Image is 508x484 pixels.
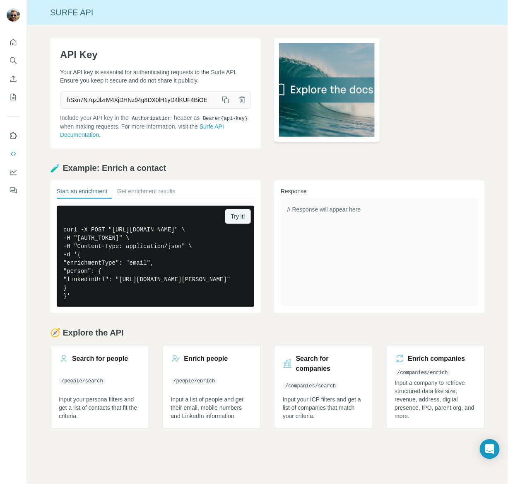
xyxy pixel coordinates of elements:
span: Try it! [231,212,245,221]
code: /companies/enrich [395,370,450,376]
button: Quick start [7,35,20,50]
p: Input a list of people and get their email, mobile numbers and LinkedIn information. [171,395,253,420]
a: Search for companies/companies/searchInput your ICP filters and get a list of companies that matc... [274,345,373,429]
div: Surfe API [27,7,508,18]
h3: Enrich companies [408,354,465,364]
img: Avatar [7,8,20,22]
h3: Response [281,187,478,195]
code: /companies/search [283,383,338,389]
button: Enrich CSV [7,71,20,86]
button: Dashboard [7,165,20,180]
a: Enrich people/people/enrichInput a list of people and get their email, mobile numbers and LinkedI... [162,345,261,429]
h3: Enrich people [184,354,228,364]
button: Get enrichment results [117,187,176,199]
button: Start an enrichment [57,187,107,199]
button: Use Surfe on LinkedIn [7,128,20,143]
code: /people/enrich [171,378,218,384]
button: My lists [7,90,20,105]
a: Enrich companies/companies/enrichInput a company to retrieve structured data like size, revenue, ... [386,345,485,429]
a: Search for people/people/searchInput your persona filters and get a list of contacts that fit the... [50,345,149,429]
h3: Search for people [72,354,128,364]
span: // Response will appear here [287,206,361,213]
h1: API Key [60,48,251,61]
code: /people/search [59,378,106,384]
div: Open Intercom Messenger [480,439,500,459]
h2: 🧭 Explore the API [50,327,485,338]
p: Your API key is essential for authenticating requests to the Surfe API. Ensure you keep it secure... [60,68,251,85]
p: Input a company to retrieve structured data like size, revenue, address, digital presence, IPO, p... [395,379,477,420]
p: Input your persona filters and get a list of contacts that fit the criteria. [59,395,140,420]
code: Authorization [130,116,173,122]
button: Search [7,53,20,68]
h3: Search for companies [296,354,364,374]
pre: curl -X POST "[URL][DOMAIN_NAME]" \ -H "[AUTH_TOKEN]" \ -H "Content-Type: application/json" \ -d ... [57,206,254,307]
button: Try it! [225,209,251,224]
button: Use Surfe API [7,146,20,161]
p: Input your ICP filters and get a list of companies that match your criteria. [283,395,364,420]
h2: 🧪 Example: Enrich a contact [50,162,485,174]
code: Bearer {api-key} [201,116,249,122]
span: hSxn7N7qzJlzrM4XjDHNz94g8DX0lH1yD4lKUF4BiOE [60,92,217,107]
button: Feedback [7,183,20,198]
p: Include your API key in the header as when making requests. For more information, visit the . [60,114,251,139]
